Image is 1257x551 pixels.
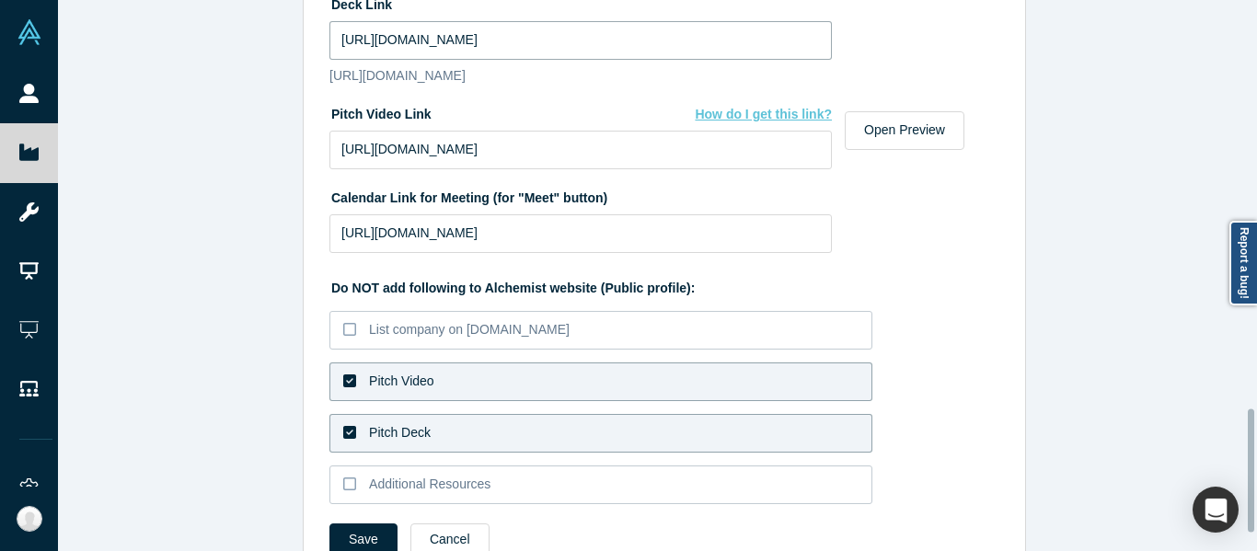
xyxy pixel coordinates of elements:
[329,66,832,86] p: [URL][DOMAIN_NAME]
[329,98,832,124] label: Pitch Video Link
[329,182,607,208] label: Calendar Link for Meeting (for "Meet" button)
[369,423,431,442] div: Pitch Deck
[369,320,570,339] div: List company on [DOMAIN_NAME]
[695,107,832,121] span: How do I get this link?
[369,475,490,494] div: Additional Resources
[369,372,434,391] div: Pitch Video
[329,272,999,298] label: Do NOT add following to Alchemist website (Public profile):
[845,111,964,150] button: Open Preview
[17,506,42,532] img: Michelle Ann Chua's Account
[1229,221,1257,305] a: Report a bug!
[329,131,832,169] input: Add Demo Day pitch link here
[329,21,832,60] input: Demo Day Presentation link
[17,19,42,45] img: Alchemist Vault Logo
